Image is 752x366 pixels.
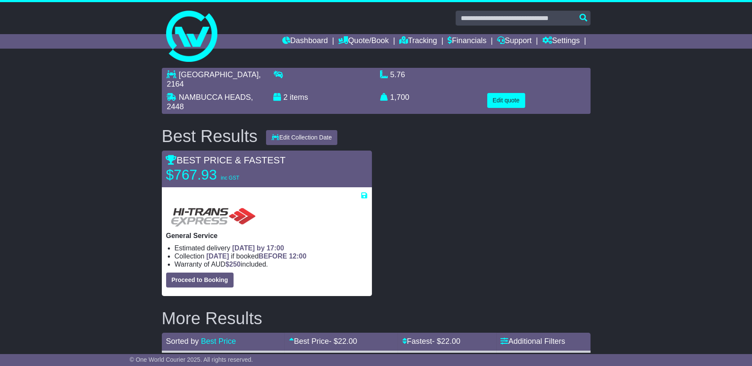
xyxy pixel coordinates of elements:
span: $ [225,261,241,268]
a: Dashboard [282,34,328,49]
span: 22.00 [338,337,357,346]
h2: More Results [162,309,591,328]
span: , 2164 [167,70,261,88]
span: 2 [284,93,288,102]
p: General Service [166,232,368,240]
span: NAMBUCCA HEADS [179,93,251,102]
a: Quote/Book [338,34,389,49]
a: Fastest- $22.00 [402,337,460,346]
span: 250 [229,261,241,268]
span: © One World Courier 2025. All rights reserved. [130,356,253,363]
img: HiTrans: General Service [166,200,259,227]
a: Best Price- $22.00 [289,337,357,346]
span: - $ [432,337,460,346]
p: $767.93 [166,166,273,183]
span: Sorted by [166,337,199,346]
a: Best Price [201,337,236,346]
a: Additional Filters [501,337,565,346]
button: Edit Collection Date [266,130,337,145]
span: if booked [206,253,306,260]
button: Edit quote [487,93,525,108]
span: 1,700 [390,93,410,102]
button: Proceed to Booking [166,273,234,288]
span: - $ [329,337,357,346]
span: 12:00 [289,253,307,260]
a: Support [497,34,532,49]
a: Settings [542,34,580,49]
a: Tracking [399,34,437,49]
span: [GEOGRAPHIC_DATA] [179,70,259,79]
span: , 2448 [167,93,253,111]
li: Warranty of AUD included. [175,260,368,268]
span: 22.00 [441,337,460,346]
li: Collection [175,252,368,260]
span: inc GST [221,175,239,181]
span: [DATE] [206,253,229,260]
div: Best Results [158,127,262,145]
span: BEST PRICE & FASTEST [166,155,286,166]
li: Estimated delivery [175,244,368,252]
span: items [290,93,308,102]
span: BEFORE [259,253,287,260]
span: [DATE] by 17:00 [232,244,284,252]
span: 5.76 [390,70,405,79]
a: Financials [448,34,486,49]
